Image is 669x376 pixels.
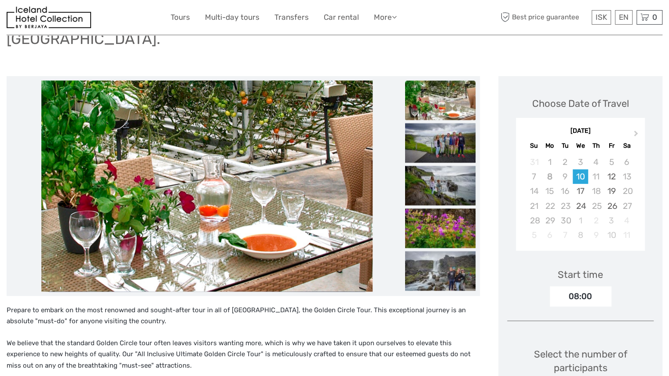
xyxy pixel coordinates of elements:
div: Choose Friday, September 19th, 2025 [603,184,619,198]
div: Not available Sunday, September 28th, 2025 [526,213,541,228]
p: We're away right now. Please check back later! [12,15,99,22]
span: ISK [596,13,607,22]
div: month 2025-09 [519,155,642,242]
img: 481-8f989b07-3259-4bb0-90ed-3da368179bdc_logo_small.jpg [7,7,91,28]
div: Not available Sunday, August 31st, 2025 [526,155,541,169]
img: f9da6a6b6fb14292a941b426ecb5bbe6_slider_thumbnail.jpeg [405,123,475,163]
div: Not available Saturday, September 13th, 2025 [619,169,635,184]
div: [DATE] [516,127,645,136]
a: Transfers [274,11,309,24]
div: Not available Saturday, September 27th, 2025 [619,199,635,213]
div: EN [615,10,632,25]
div: Tu [557,140,573,152]
div: Not available Sunday, September 14th, 2025 [526,184,541,198]
div: Choose Friday, September 12th, 2025 [603,169,619,184]
div: Sa [619,140,635,152]
div: Not available Monday, September 8th, 2025 [542,169,557,184]
div: Not available Tuesday, September 9th, 2025 [557,169,573,184]
span: Best price guarantee [498,10,589,25]
span: 0 [651,13,658,22]
div: Su [526,140,541,152]
div: Not available Sunday, September 21st, 2025 [526,199,541,213]
div: Choose Date of Travel [532,97,629,110]
div: Start time [558,268,603,281]
img: 769209c3d4d64e5791246cff4c39467a_slider_thumbnail.jpeg [405,80,475,120]
img: 471476294b2d4d9596510551cee01c5f_slider_thumbnail.jpeg [405,208,475,248]
a: Car rental [324,11,359,24]
div: Choose Friday, September 26th, 2025 [603,199,619,213]
div: Not available Saturday, October 4th, 2025 [619,213,635,228]
div: Not available Thursday, September 18th, 2025 [588,184,603,198]
div: Choose Wednesday, September 17th, 2025 [573,184,588,198]
div: Mo [542,140,557,152]
img: 769209c3d4d64e5791246cff4c39467a_main_slider.jpeg [41,80,373,292]
a: Multi-day tours [205,11,260,24]
div: Not available Thursday, October 2nd, 2025 [588,213,603,228]
div: Not available Monday, October 6th, 2025 [542,228,557,242]
div: Not available Saturday, October 11th, 2025 [619,228,635,242]
div: Not available Saturday, September 6th, 2025 [619,155,635,169]
div: Choose Wednesday, September 10th, 2025 [573,169,588,184]
div: Not available Tuesday, September 23rd, 2025 [557,199,573,213]
button: Next Month [630,129,644,143]
div: Not available Wednesday, September 3rd, 2025 [573,155,588,169]
div: Not available Monday, September 22nd, 2025 [542,199,557,213]
div: Choose Friday, October 10th, 2025 [603,228,619,242]
div: Not available Thursday, September 11th, 2025 [588,169,603,184]
div: Not available Thursday, October 9th, 2025 [588,228,603,242]
a: More [374,11,397,24]
img: ec49341643174e359410935ecc4d1e96_slider_thumbnail.jpeg [405,251,475,291]
div: 08:00 [550,286,611,307]
div: Not available Sunday, October 5th, 2025 [526,228,541,242]
div: Th [588,140,603,152]
div: Not available Monday, September 1st, 2025 [542,155,557,169]
div: Not available Tuesday, September 30th, 2025 [557,213,573,228]
div: Choose Friday, October 3rd, 2025 [603,213,619,228]
div: We [573,140,588,152]
div: Not available Thursday, September 4th, 2025 [588,155,603,169]
div: Not available Saturday, September 20th, 2025 [619,184,635,198]
a: Tours [171,11,190,24]
div: Choose Wednesday, September 24th, 2025 [573,199,588,213]
div: Not available Tuesday, September 16th, 2025 [557,184,573,198]
div: Fr [603,140,619,152]
div: Not available Tuesday, September 2nd, 2025 [557,155,573,169]
div: Not available Tuesday, October 7th, 2025 [557,228,573,242]
button: Open LiveChat chat widget [101,14,112,24]
p: Prepare to embark on the most renowned and sought-after tour in all of [GEOGRAPHIC_DATA], the Gol... [7,305,480,327]
div: Choose Wednesday, October 8th, 2025 [573,228,588,242]
div: Choose Wednesday, October 1st, 2025 [573,213,588,228]
div: Not available Thursday, September 25th, 2025 [588,199,603,213]
div: Not available Monday, September 15th, 2025 [542,184,557,198]
div: Not available Sunday, September 7th, 2025 [526,169,541,184]
p: We believe that the standard Golden Circle tour often leaves visitors wanting more, which is why ... [7,338,480,372]
div: Not available Friday, September 5th, 2025 [603,155,619,169]
div: Not available Monday, September 29th, 2025 [542,213,557,228]
img: 88ae658b60db4e52849550eb3e0fdf4e_slider_thumbnail.jpeg [405,166,475,205]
